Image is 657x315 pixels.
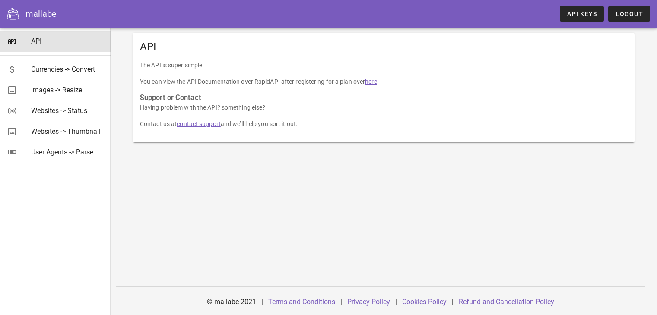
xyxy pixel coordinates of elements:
[140,77,628,86] p: You can view the API Documentation over RapidAPI after registering for a plan over .
[31,148,104,156] div: User Agents -> Parse
[268,298,335,306] a: Terms and Conditions
[459,298,554,306] a: Refund and Cancellation Policy
[608,6,650,22] button: Logout
[133,33,635,60] div: API
[615,10,643,17] span: Logout
[347,298,390,306] a: Privacy Policy
[140,103,628,112] p: Having problem with the API? something else?
[560,6,604,22] a: API Keys
[261,292,263,312] div: |
[140,60,628,70] p: The API is super simple.
[340,292,342,312] div: |
[452,292,454,312] div: |
[202,292,261,312] div: © mallabe 2021
[402,298,447,306] a: Cookies Policy
[177,120,221,127] a: contact support
[140,119,628,129] p: Contact us at and we’ll help you sort it out.
[567,10,597,17] span: API Keys
[31,86,104,94] div: Images -> Resize
[25,7,57,20] div: mallabe
[395,292,397,312] div: |
[31,65,104,73] div: Currencies -> Convert
[31,37,104,45] div: API
[31,127,104,135] div: Websites -> Thumbnail
[539,259,653,300] iframe: Tidio Chat
[31,107,104,115] div: Websites -> Status
[365,78,377,85] a: here
[140,93,628,103] h3: Support or Contact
